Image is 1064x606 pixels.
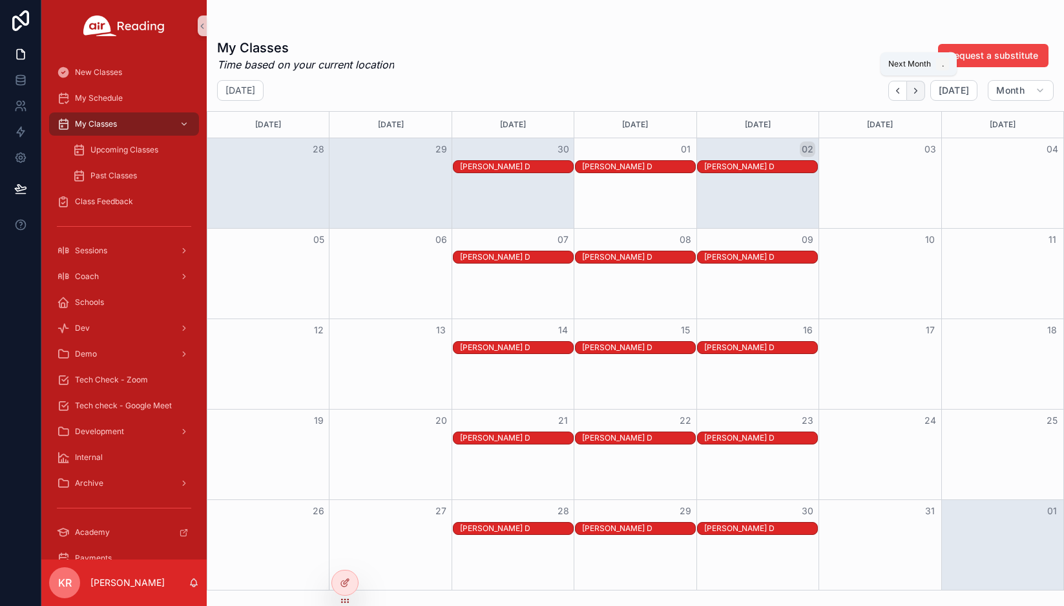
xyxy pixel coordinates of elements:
[311,232,326,247] button: 05
[311,141,326,157] button: 28
[582,523,695,534] div: [PERSON_NAME] D
[311,413,326,428] button: 19
[311,322,326,338] button: 12
[75,478,103,488] span: Archive
[454,112,572,138] div: [DATE]
[75,452,103,463] span: Internal
[75,553,112,563] span: Payments
[433,232,449,247] button: 06
[49,521,199,544] a: Academy
[556,322,571,338] button: 14
[75,426,124,437] span: Development
[582,342,695,353] div: Daron D
[704,162,817,172] div: [PERSON_NAME] D
[1045,322,1060,338] button: 18
[225,84,255,97] h2: [DATE]
[49,190,199,213] a: Class Feedback
[75,527,110,538] span: Academy
[90,171,137,181] span: Past Classes
[75,246,107,256] span: Sessions
[75,196,133,207] span: Class Feedback
[923,413,938,428] button: 24
[460,162,573,172] div: [PERSON_NAME] D
[704,523,817,534] div: [PERSON_NAME] D
[704,252,817,262] div: [PERSON_NAME] D
[49,317,199,340] a: Dev
[923,232,938,247] button: 10
[49,239,199,262] a: Sessions
[923,141,938,157] button: 03
[704,161,817,172] div: Daron D
[49,472,199,495] a: Archive
[75,119,117,129] span: My Classes
[944,112,1061,138] div: [DATE]
[930,80,977,101] button: [DATE]
[699,112,817,138] div: [DATE]
[433,322,449,338] button: 13
[460,432,573,444] div: Daron D
[460,251,573,263] div: Daron D
[49,420,199,443] a: Development
[988,80,1054,101] button: Month
[49,368,199,392] a: Tech Check - Zoom
[1045,141,1060,157] button: 04
[49,446,199,469] a: Internal
[433,503,449,519] button: 27
[678,232,693,247] button: 08
[582,252,695,262] div: [PERSON_NAME] D
[217,57,394,72] em: Time based on your current location
[460,252,573,262] div: [PERSON_NAME] D
[907,81,925,101] button: Next
[821,112,939,138] div: [DATE]
[704,342,817,353] div: [PERSON_NAME] D
[888,81,907,101] button: Back
[678,141,693,157] button: 01
[460,433,573,443] div: [PERSON_NAME] D
[49,547,199,570] a: Payments
[800,141,815,157] button: 02
[460,161,573,172] div: Daron D
[207,111,1064,590] div: Month View
[576,112,694,138] div: [DATE]
[923,503,938,519] button: 31
[209,112,327,138] div: [DATE]
[678,503,693,519] button: 29
[704,432,817,444] div: Daron D
[704,433,817,443] div: [PERSON_NAME] D
[582,162,695,172] div: [PERSON_NAME] D
[65,164,199,187] a: Past Classes
[75,297,104,308] span: Schools
[49,342,199,366] a: Demo
[41,52,207,559] div: scrollable content
[582,433,695,443] div: [PERSON_NAME] D
[75,271,99,282] span: Coach
[1045,413,1060,428] button: 25
[1045,503,1060,519] button: 01
[800,413,815,428] button: 23
[460,342,573,353] div: Daron D
[582,342,695,353] div: [PERSON_NAME] D
[948,49,1038,62] span: Request a substitute
[49,61,199,84] a: New Classes
[800,503,815,519] button: 30
[58,575,72,590] span: KR
[678,322,693,338] button: 15
[704,523,817,534] div: Daron D
[582,161,695,172] div: Daron D
[460,523,573,534] div: Daron D
[311,503,326,519] button: 26
[460,342,573,353] div: [PERSON_NAME] D
[49,291,199,314] a: Schools
[75,349,97,359] span: Demo
[704,342,817,353] div: Daron D
[75,401,172,411] span: Tech check - Google Meet
[923,322,938,338] button: 17
[65,138,199,162] a: Upcoming Classes
[556,232,571,247] button: 07
[49,394,199,417] a: Tech check - Google Meet
[704,251,817,263] div: Daron D
[433,413,449,428] button: 20
[49,87,199,110] a: My Schedule
[800,322,815,338] button: 16
[75,93,123,103] span: My Schedule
